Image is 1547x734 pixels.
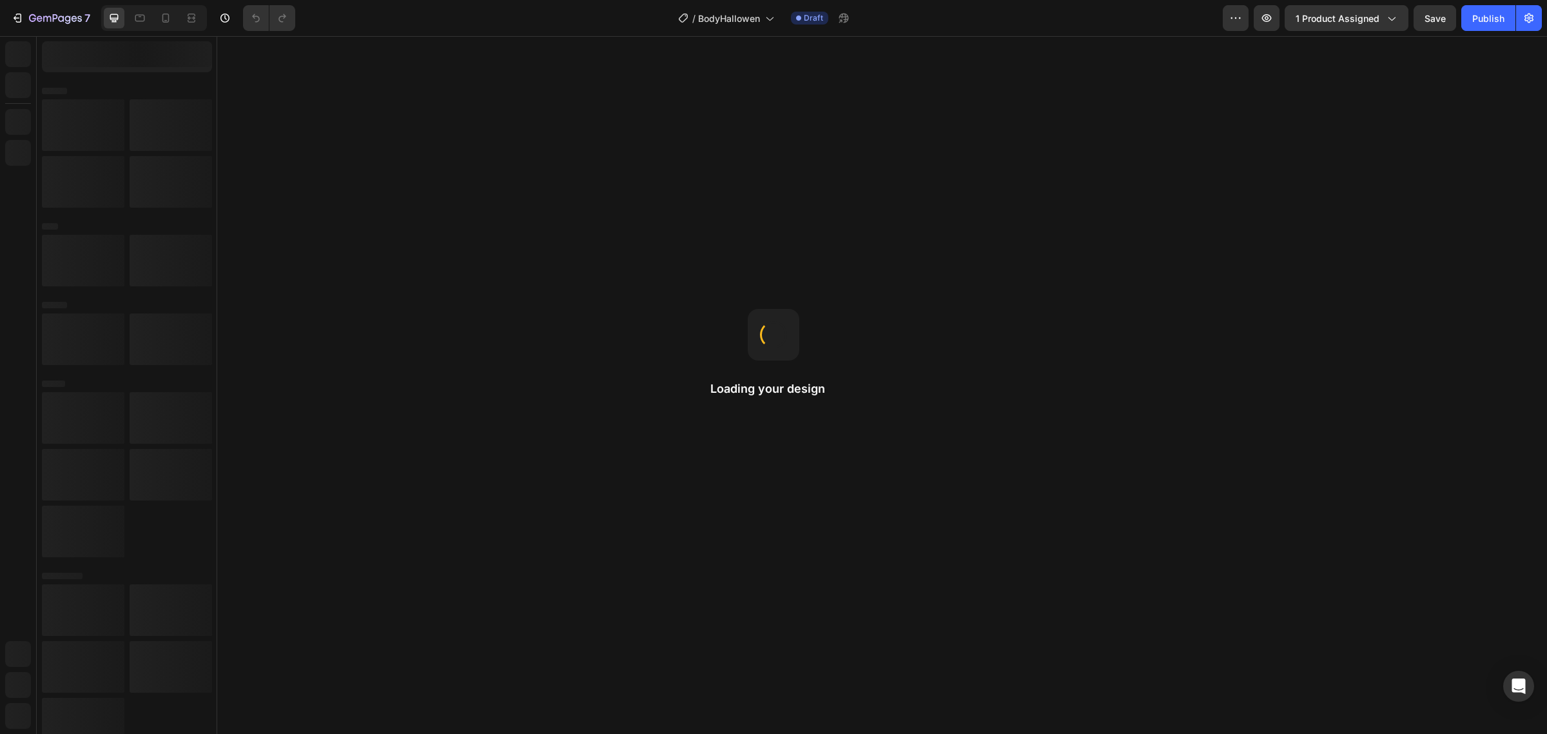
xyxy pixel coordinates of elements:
span: Draft [804,12,823,24]
button: Save [1414,5,1456,31]
span: Save [1425,13,1446,24]
button: 1 product assigned [1285,5,1408,31]
div: Open Intercom Messenger [1503,671,1534,702]
span: / [692,12,696,25]
p: 7 [84,10,90,26]
div: Undo/Redo [243,5,295,31]
span: BodyHallowen [698,12,760,25]
button: 7 [5,5,96,31]
button: Publish [1461,5,1515,31]
div: Publish [1472,12,1504,25]
span: 1 product assigned [1296,12,1379,25]
h2: Loading your design [710,381,837,397]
